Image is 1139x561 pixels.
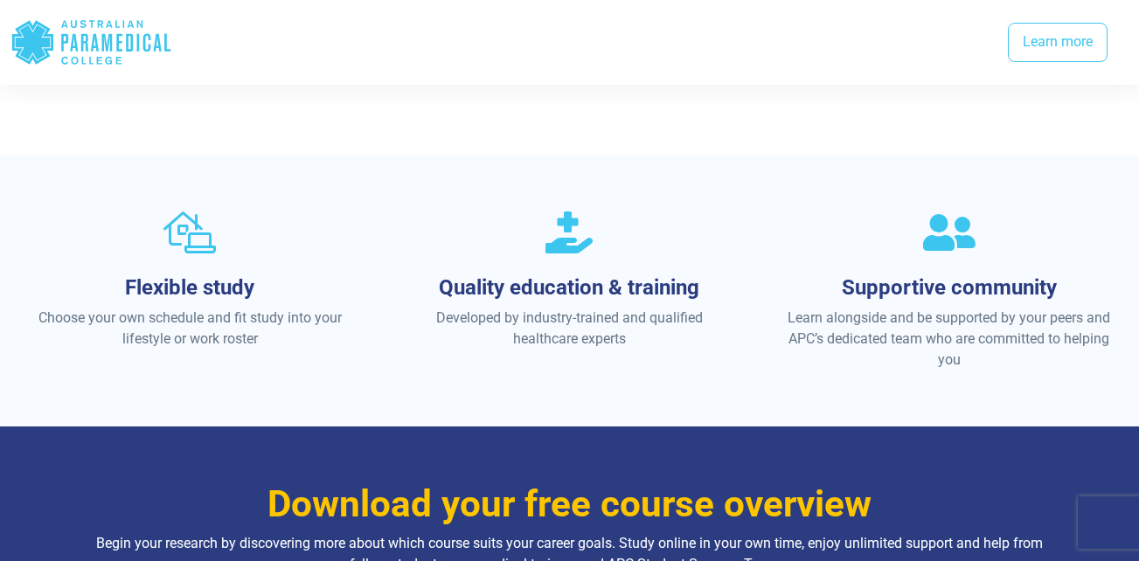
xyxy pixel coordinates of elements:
p: Learn alongside and be supported by your peers and APC’s dedicated team who are committed to help... [784,308,1115,371]
h3: Quality education & training [404,275,734,301]
p: Developed by industry-trained and qualified healthcare experts [404,308,734,350]
div: Australian Paramedical College [10,14,172,71]
h3: Supportive community [784,275,1115,301]
p: Choose your own schedule and fit study into your lifestyle or work roster [24,308,355,350]
h3: Flexible study [24,275,355,301]
h3: Download your free course overview [94,482,1045,527]
a: Learn more [1008,23,1108,63]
